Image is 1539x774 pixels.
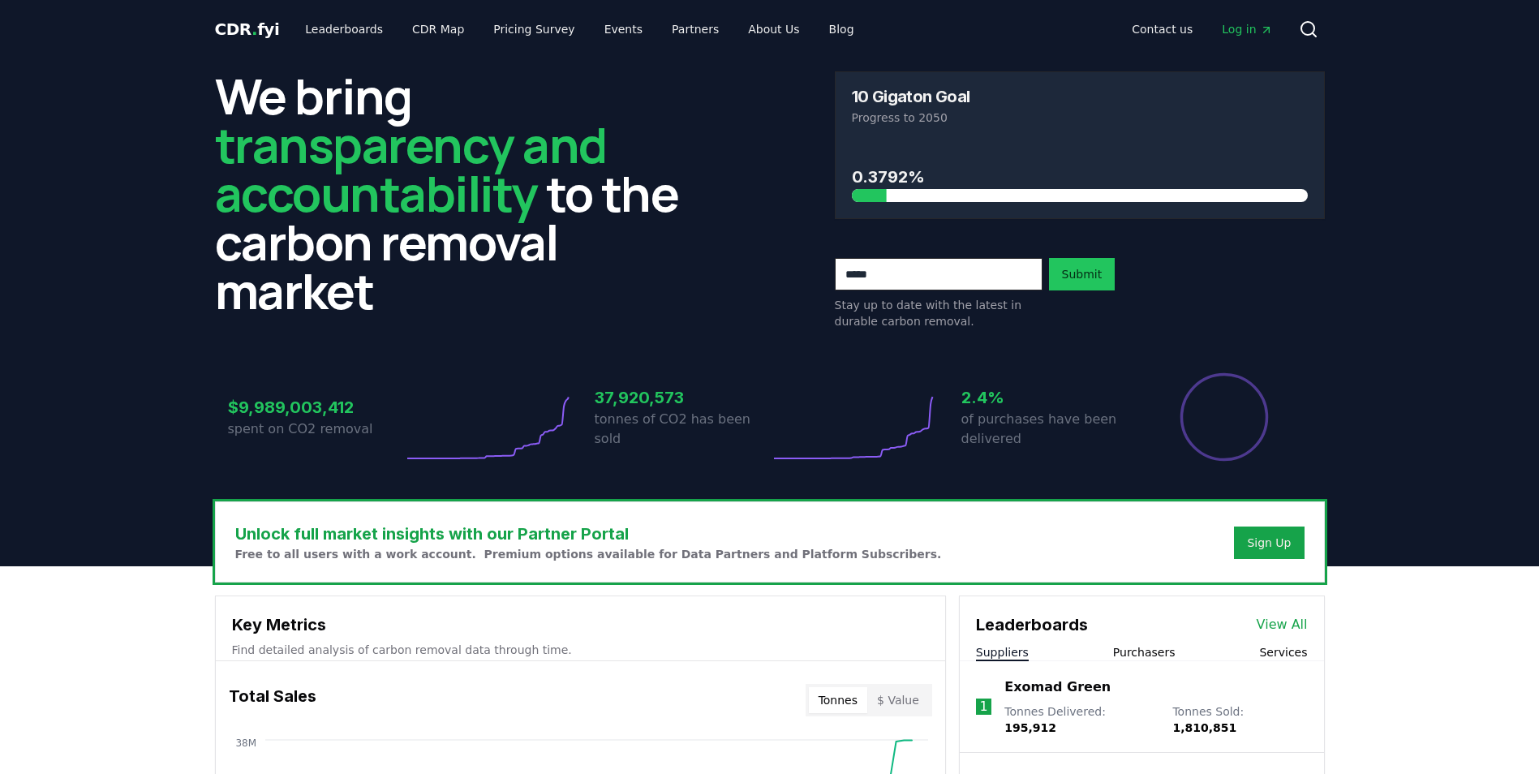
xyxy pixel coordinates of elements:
a: Contact us [1119,15,1206,44]
span: 195,912 [1004,721,1056,734]
p: Tonnes Sold : [1172,703,1307,736]
span: 1,810,851 [1172,721,1236,734]
h3: Leaderboards [976,613,1088,637]
h3: 37,920,573 [595,385,770,410]
button: $ Value [867,687,929,713]
span: transparency and accountability [215,111,607,226]
a: Sign Up [1247,535,1291,551]
p: Free to all users with a work account. Premium options available for Data Partners and Platform S... [235,546,942,562]
p: of purchases have been delivered [961,410,1137,449]
p: Progress to 2050 [852,110,1308,126]
a: Events [591,15,656,44]
a: Blog [816,15,867,44]
p: Stay up to date with the latest in durable carbon removal. [835,297,1042,329]
button: Tonnes [809,687,867,713]
p: tonnes of CO2 has been sold [595,410,770,449]
button: Submit [1049,258,1116,290]
button: Purchasers [1113,644,1176,660]
a: About Us [735,15,812,44]
a: Pricing Survey [480,15,587,44]
span: CDR fyi [215,19,280,39]
span: . [251,19,257,39]
h3: 0.3792% [852,165,1308,189]
button: Suppliers [976,644,1029,660]
a: CDR.fyi [215,18,280,41]
button: Services [1259,644,1307,660]
button: Sign Up [1234,527,1304,559]
tspan: 38M [235,737,256,749]
p: Tonnes Delivered : [1004,703,1156,736]
a: Partners [659,15,732,44]
p: spent on CO2 removal [228,419,403,439]
a: View All [1257,615,1308,634]
a: Exomad Green [1004,677,1111,697]
h2: We bring to the carbon removal market [215,71,705,315]
h3: 2.4% [961,385,1137,410]
h3: Key Metrics [232,613,929,637]
span: Log in [1222,21,1272,37]
nav: Main [292,15,866,44]
h3: 10 Gigaton Goal [852,88,970,105]
h3: Unlock full market insights with our Partner Portal [235,522,942,546]
a: CDR Map [399,15,477,44]
a: Leaderboards [292,15,396,44]
a: Log in [1209,15,1285,44]
h3: $9,989,003,412 [228,395,403,419]
nav: Main [1119,15,1285,44]
div: Percentage of sales delivered [1179,372,1270,462]
h3: Total Sales [229,684,316,716]
p: 1 [979,697,987,716]
p: Find detailed analysis of carbon removal data through time. [232,642,929,658]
